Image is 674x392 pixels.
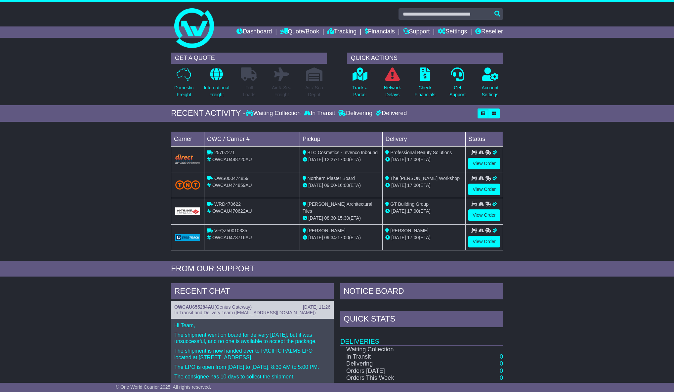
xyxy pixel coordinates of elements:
td: Carrier [171,132,204,146]
p: Network Delays [384,84,401,98]
div: - (ETA) [303,234,380,241]
p: Full Loads [241,84,257,98]
span: [DATE] [391,157,406,162]
a: InternationalFreight [203,67,230,102]
span: [DATE] [391,235,406,240]
a: 0 [500,368,503,374]
img: TNT_Domestic.png [175,180,200,189]
a: Support [403,26,430,38]
p: Air & Sea Freight [272,84,291,98]
a: Track aParcel [352,67,368,102]
span: 25707271 [214,150,235,155]
span: [PERSON_NAME] [390,228,428,233]
span: Northern Plaster Board [308,176,355,181]
p: Account Settings [482,84,499,98]
div: In Transit [302,110,337,117]
span: [PERSON_NAME] Architectural Tiles [303,201,372,214]
span: [DATE] [309,183,323,188]
a: 0 [500,382,503,388]
span: OWCAU488720AU [212,157,252,162]
a: CheckFinancials [414,67,436,102]
span: [DATE] [391,208,406,214]
span: OWS000474859 [214,176,249,181]
div: (ETA) [385,234,463,241]
span: In Transit and Delivery Team ([EMAIL_ADDRESS][DOMAIN_NAME]) [174,310,316,315]
img: GetCarrierServiceLogo [175,207,200,215]
span: [DATE] [309,235,323,240]
span: [DATE] [391,183,406,188]
td: Orders This Week [340,374,439,382]
span: BLC Cosmetics - Invenco Inbound [308,150,378,155]
a: 0 [500,353,503,360]
a: View Order [468,184,500,195]
div: NOTICE BOARD [340,283,503,301]
p: Air / Sea Depot [305,84,323,98]
span: [PERSON_NAME] [308,228,346,233]
span: [DATE] [309,215,323,221]
td: Orders [DATE] [340,368,439,375]
div: QUICK ACTIONS [347,53,503,64]
a: View Order [468,209,500,221]
div: Waiting Collection [246,110,302,117]
div: (ETA) [385,208,463,215]
a: Dashboard [236,26,272,38]
div: RECENT ACTIVITY - [171,109,246,118]
div: - (ETA) [303,156,380,163]
div: - (ETA) [303,215,380,222]
span: Genius Gateway [216,304,250,310]
span: [DATE] [309,157,323,162]
div: GET A QUOTE [171,53,327,64]
td: OWC / Carrier # [204,132,300,146]
span: 12:27 [324,157,336,162]
div: Delivered [374,110,407,117]
div: Delivering [337,110,374,117]
span: 17:00 [407,183,419,188]
a: NetworkDelays [384,67,401,102]
p: Check Financials [415,84,436,98]
td: Delivering [340,360,439,368]
p: The shipment is now handed over to PACIFIC PALMS LPO located at [STREET_ADDRESS]. [174,348,330,360]
a: OWCAU655284AU [174,304,214,310]
span: 17:00 [407,157,419,162]
span: OWCAU473716AU [212,235,252,240]
a: Reseller [475,26,503,38]
span: Professional Beauty Solutions [390,150,452,155]
td: Delivery [383,132,466,146]
div: - (ETA) [303,182,380,189]
span: 16:00 [337,183,349,188]
td: Waiting Collection [340,346,439,353]
span: 17:00 [407,235,419,240]
p: The shipment went on board for delivery [DATE], but it was unsuccessful, and no one is available ... [174,332,330,344]
span: 15:30 [337,215,349,221]
div: Quick Stats [340,311,503,329]
td: Pickup [300,132,383,146]
div: RECENT CHAT [171,283,334,301]
td: Status [466,132,503,146]
span: 08:30 [324,215,336,221]
span: © One World Courier 2025. All rights reserved. [116,384,211,390]
a: AccountSettings [482,67,499,102]
p: Track a Parcel [352,84,367,98]
span: 17:00 [337,157,349,162]
a: 0 [500,374,503,381]
div: (ETA) [385,182,463,189]
p: Get Support [449,84,466,98]
a: GetSupport [449,67,466,102]
p: The LPO is open from [DATE] to [DATE], 8:30 AM to 5:00 PM. [174,364,330,370]
span: 09:00 [324,183,336,188]
td: Orders This Month [340,382,439,389]
span: OWCAU470622AU [212,208,252,214]
td: In Transit [340,353,439,361]
a: Tracking [327,26,357,38]
p: Hi Team, [174,322,330,328]
div: [DATE] 11:26 [303,304,330,310]
span: VFQZ50010335 [214,228,247,233]
span: 17:00 [407,208,419,214]
a: View Order [468,158,500,169]
div: ( ) [174,304,330,310]
a: Quote/Book [280,26,319,38]
span: GT Building Group [390,201,429,207]
p: International Freight [204,84,229,98]
span: The [PERSON_NAME] Workshop [390,176,460,181]
span: 09:34 [324,235,336,240]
